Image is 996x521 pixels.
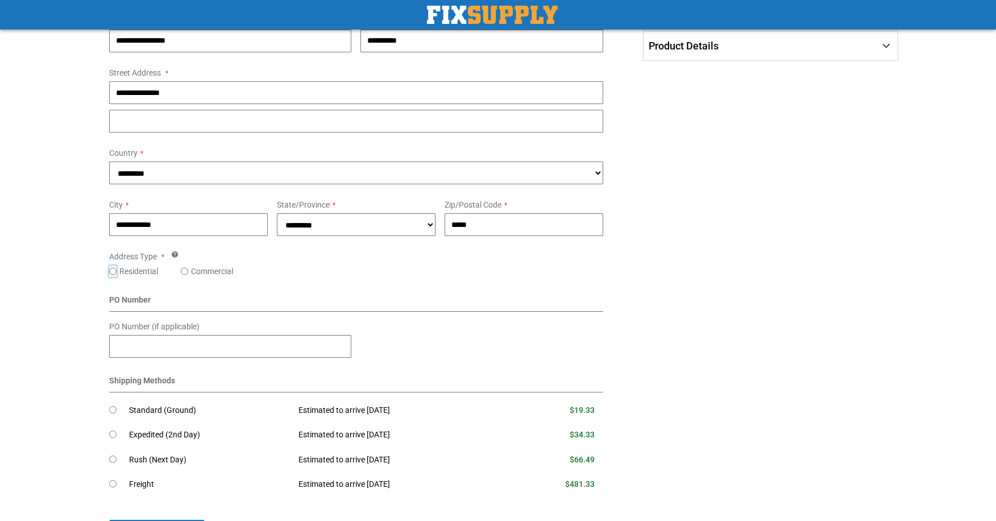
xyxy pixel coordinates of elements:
td: Estimated to arrive [DATE] [290,423,509,448]
span: Product Details [649,40,719,52]
a: store logo [427,6,558,24]
td: Expedited (2nd Day) [129,423,290,448]
span: $481.33 [565,479,595,489]
span: Country [109,148,138,158]
span: Address Type [109,252,157,261]
td: Estimated to arrive [DATE] [290,472,509,497]
div: Shipping Methods [109,375,603,392]
td: Estimated to arrive [DATE] [290,398,509,423]
div: PO Number [109,294,603,312]
img: Fix Industrial Supply [427,6,558,24]
label: Residential [119,266,158,277]
td: Rush (Next Day) [129,448,290,473]
span: $66.49 [570,455,595,464]
span: $19.33 [570,406,595,415]
span: Street Address [109,68,161,77]
span: Zip/Postal Code [445,200,501,209]
td: Estimated to arrive [DATE] [290,448,509,473]
td: Freight [129,472,290,497]
label: Commercial [191,266,233,277]
span: PO Number (if applicable) [109,322,200,331]
span: State/Province [277,200,330,209]
span: $34.33 [570,430,595,439]
td: Standard (Ground) [129,398,290,423]
span: City [109,200,123,209]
